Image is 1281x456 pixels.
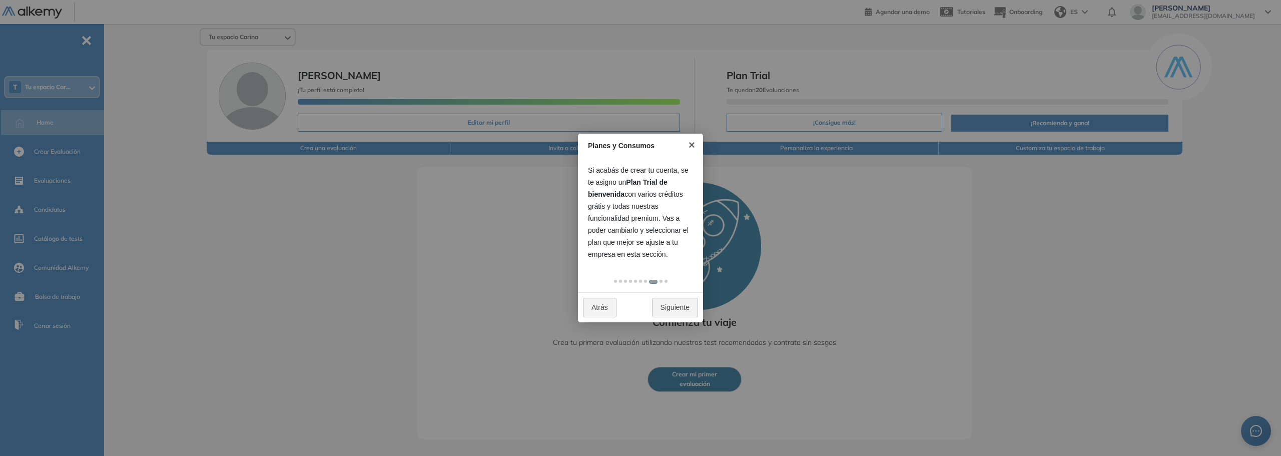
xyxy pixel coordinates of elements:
[652,298,698,317] a: Siguiente
[588,141,683,151] div: Planes y Consumos
[588,166,689,258] span: Si acabás de crear tu cuenta, se te asigno un con varios créditos grátis y todas nuestras funcion...
[583,298,616,317] a: Atrás
[588,178,668,198] b: Plan Trial de bienvenida
[681,134,703,156] a: ×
